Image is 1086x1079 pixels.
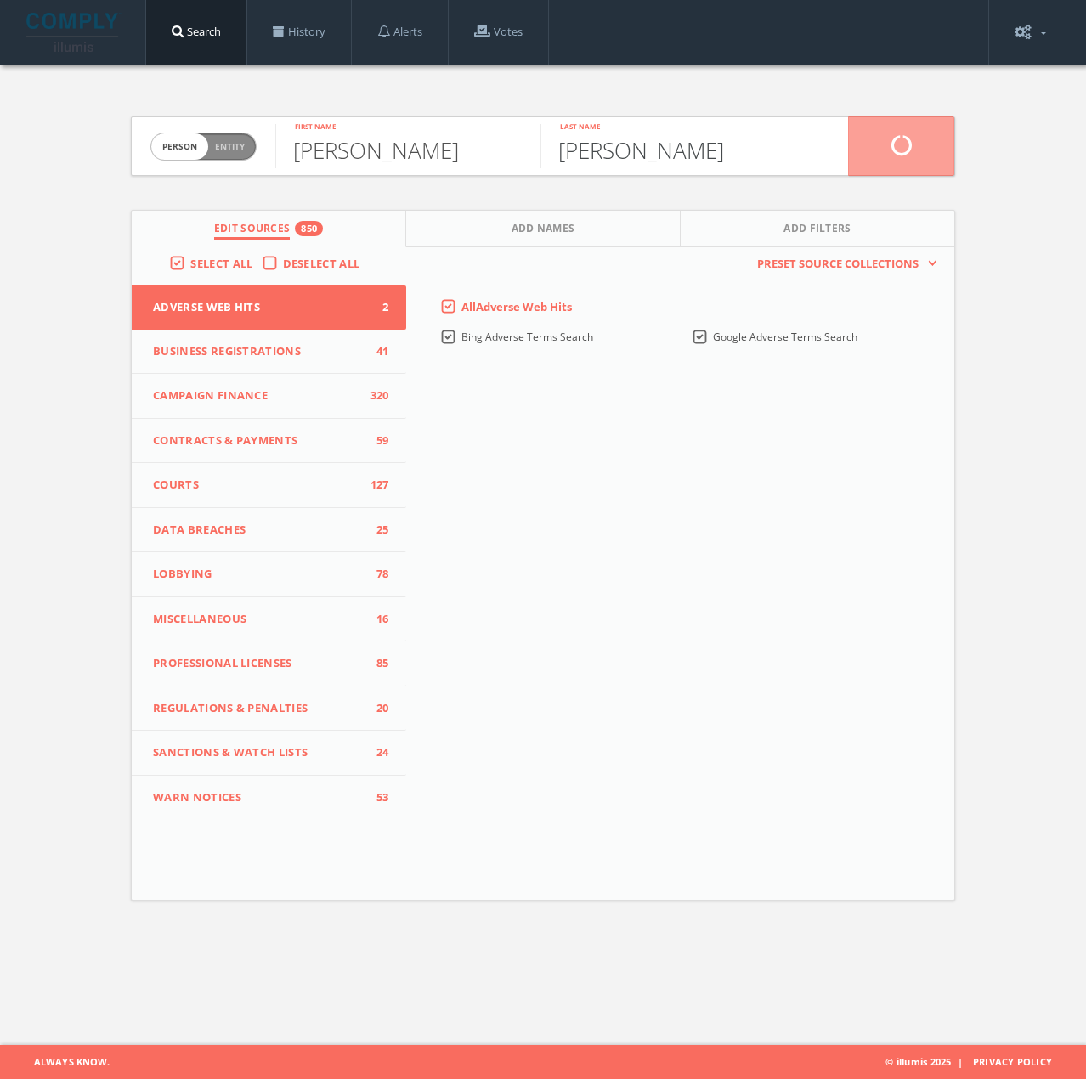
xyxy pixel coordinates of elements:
[153,744,364,761] span: Sanctions & Watch Lists
[681,211,954,247] button: Add Filters
[885,1045,1073,1079] span: © illumis 2025
[749,256,937,273] button: Preset Source Collections
[364,566,389,583] span: 78
[153,477,364,494] span: Courts
[26,13,122,52] img: illumis
[190,256,252,271] span: Select All
[364,432,389,449] span: 59
[132,463,406,508] button: Courts127
[132,374,406,419] button: Campaign Finance320
[153,700,364,717] span: Regulations & Penalties
[364,522,389,539] span: 25
[132,552,406,597] button: Lobbying78
[283,256,360,271] span: Deselect All
[406,211,681,247] button: Add Names
[783,221,851,240] span: Add Filters
[153,789,364,806] span: WARN Notices
[132,211,406,247] button: Edit Sources850
[151,133,208,160] span: person
[364,700,389,717] span: 20
[461,330,593,344] span: Bing Adverse Terms Search
[132,508,406,553] button: Data Breaches25
[153,299,364,316] span: Adverse Web Hits
[713,330,857,344] span: Google Adverse Terms Search
[295,221,323,236] div: 850
[153,522,364,539] span: Data Breaches
[215,140,245,153] span: Entity
[364,477,389,494] span: 127
[512,221,575,240] span: Add Names
[132,419,406,464] button: Contracts & Payments59
[153,432,364,449] span: Contracts & Payments
[132,330,406,375] button: Business Registrations41
[364,789,389,806] span: 53
[364,744,389,761] span: 24
[13,1045,110,1079] span: Always Know.
[132,731,406,776] button: Sanctions & Watch Lists24
[364,343,389,360] span: 41
[364,611,389,628] span: 16
[153,655,364,672] span: Professional Licenses
[973,1055,1052,1068] a: Privacy Policy
[364,299,389,316] span: 2
[153,566,364,583] span: Lobbying
[364,655,389,672] span: 85
[461,299,572,314] span: All Adverse Web Hits
[132,776,406,820] button: WARN Notices53
[132,285,406,330] button: Adverse Web Hits2
[749,256,927,273] span: Preset Source Collections
[153,343,364,360] span: Business Registrations
[364,387,389,404] span: 320
[132,597,406,642] button: Miscellaneous16
[153,611,364,628] span: Miscellaneous
[951,1055,970,1068] span: |
[132,686,406,732] button: Regulations & Penalties20
[153,387,364,404] span: Campaign Finance
[132,641,406,686] button: Professional Licenses85
[214,221,291,240] span: Edit Sources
